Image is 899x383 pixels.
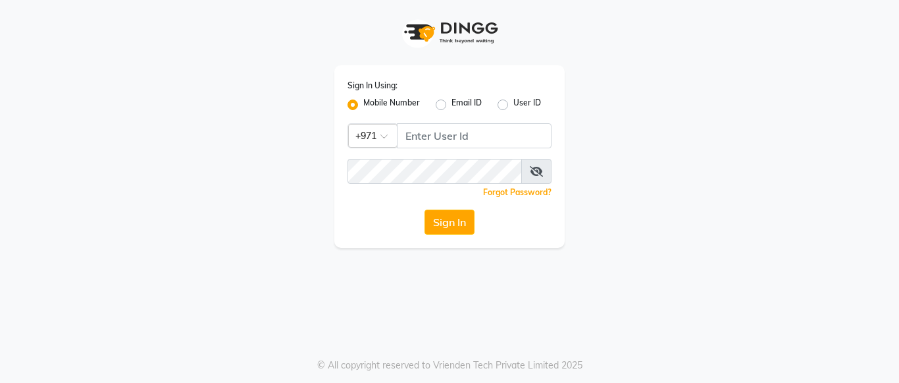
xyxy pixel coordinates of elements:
a: Forgot Password? [483,187,552,197]
button: Sign In [424,210,475,235]
img: logo1.svg [397,13,502,52]
label: Sign In Using: [347,80,398,92]
input: Username [347,159,522,184]
input: Username [397,123,552,148]
label: Email ID [451,97,482,113]
label: User ID [513,97,541,113]
label: Mobile Number [363,97,420,113]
